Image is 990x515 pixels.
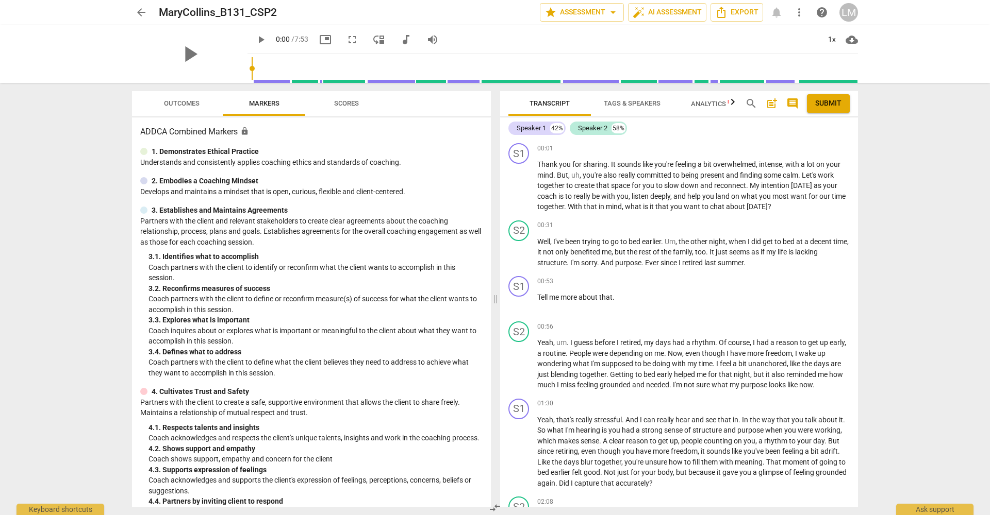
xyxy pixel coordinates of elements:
[582,237,602,246] span: trying
[568,202,584,211] span: With
[583,171,603,179] span: you're
[830,338,845,347] span: early
[761,181,791,190] span: intention
[718,259,744,267] span: summer
[730,349,747,357] span: have
[537,192,558,200] span: coach
[768,202,771,211] span: ?
[751,237,763,246] span: did
[703,160,713,168] span: bit
[400,33,412,46] span: audiotrack
[719,338,728,347] span: Of
[702,349,727,357] span: though
[140,157,483,168] p: Understands and consistently applies coaching ethics and standards of coaching.
[423,30,442,49] button: Volume
[565,237,582,246] span: been
[661,248,673,256] span: the
[817,349,826,357] span: up
[782,160,785,168] span: ,
[537,221,553,230] span: 00:31
[550,123,564,133] div: 42%
[249,99,279,107] span: Markers
[740,171,764,179] span: finding
[756,160,759,168] span: ,
[567,259,570,267] span: .
[747,202,768,211] span: [DATE]
[557,171,568,179] span: But
[818,171,834,179] span: work
[788,248,795,256] span: is
[176,41,203,67] span: play_arrow
[625,202,643,211] span: what
[508,276,529,297] div: Change speaker
[316,30,335,49] button: Picture in picture
[140,186,483,197] p: Develops and maintains a mindset that is open, curious, flexible and client-centered.
[558,192,565,200] span: is
[728,338,750,347] span: course
[240,127,249,135] span: Assessment is enabled for this document. The competency model is locked and follows the assessmen...
[806,160,816,168] span: lot
[517,123,546,133] div: Speaker 1
[508,143,529,164] div: Change speaker
[764,171,783,179] span: some
[152,176,258,186] p: 2. Embodies a Coaching Mindset
[599,202,606,211] span: in
[601,259,615,267] span: And
[783,237,796,246] span: bed
[820,338,830,347] span: up
[833,237,847,246] span: time
[604,99,661,107] span: Tags & Speakers
[597,259,601,267] span: .
[731,192,741,200] span: on
[673,248,692,256] span: family
[615,259,641,267] span: purpose
[574,181,596,190] span: create
[681,171,700,179] span: being
[567,338,570,347] span: .
[426,33,439,46] span: volume_up
[800,338,808,347] span: to
[766,97,778,110] span: post_add
[622,202,625,211] span: ,
[690,237,709,246] span: other
[570,248,602,256] span: benefited
[607,160,611,168] span: .
[550,237,553,246] span: ,
[152,146,259,157] p: 1. Demonstrates Ethical Practice
[679,259,682,267] span: I
[747,349,765,357] span: more
[579,293,599,301] span: about
[592,349,609,357] span: were
[685,349,702,357] span: even
[544,6,619,19] span: Assessment
[700,181,714,190] span: and
[276,35,290,43] span: 0:00
[655,202,670,211] span: that
[810,237,833,246] span: decent
[673,171,681,179] span: to
[729,248,751,256] span: seems
[629,192,632,200] span: ,
[613,293,615,301] span: .
[537,349,543,357] span: a
[764,95,780,112] button: Add summary
[564,202,568,211] span: .
[602,248,612,256] span: me
[152,205,288,216] p: 3. Establishes and Maintains Agreements
[566,181,574,190] span: to
[291,35,308,43] span: / 7:53
[715,6,758,19] span: Export
[661,237,665,246] span: .
[753,338,756,347] span: I
[714,181,746,190] span: reconnect
[774,237,783,246] span: to
[783,171,798,179] span: calm
[553,338,556,347] span: ,
[748,237,751,246] span: I
[617,192,629,200] span: you
[679,237,690,246] span: the
[537,202,564,211] span: together
[565,192,573,200] span: to
[612,123,625,133] div: 58%
[746,181,750,190] span: .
